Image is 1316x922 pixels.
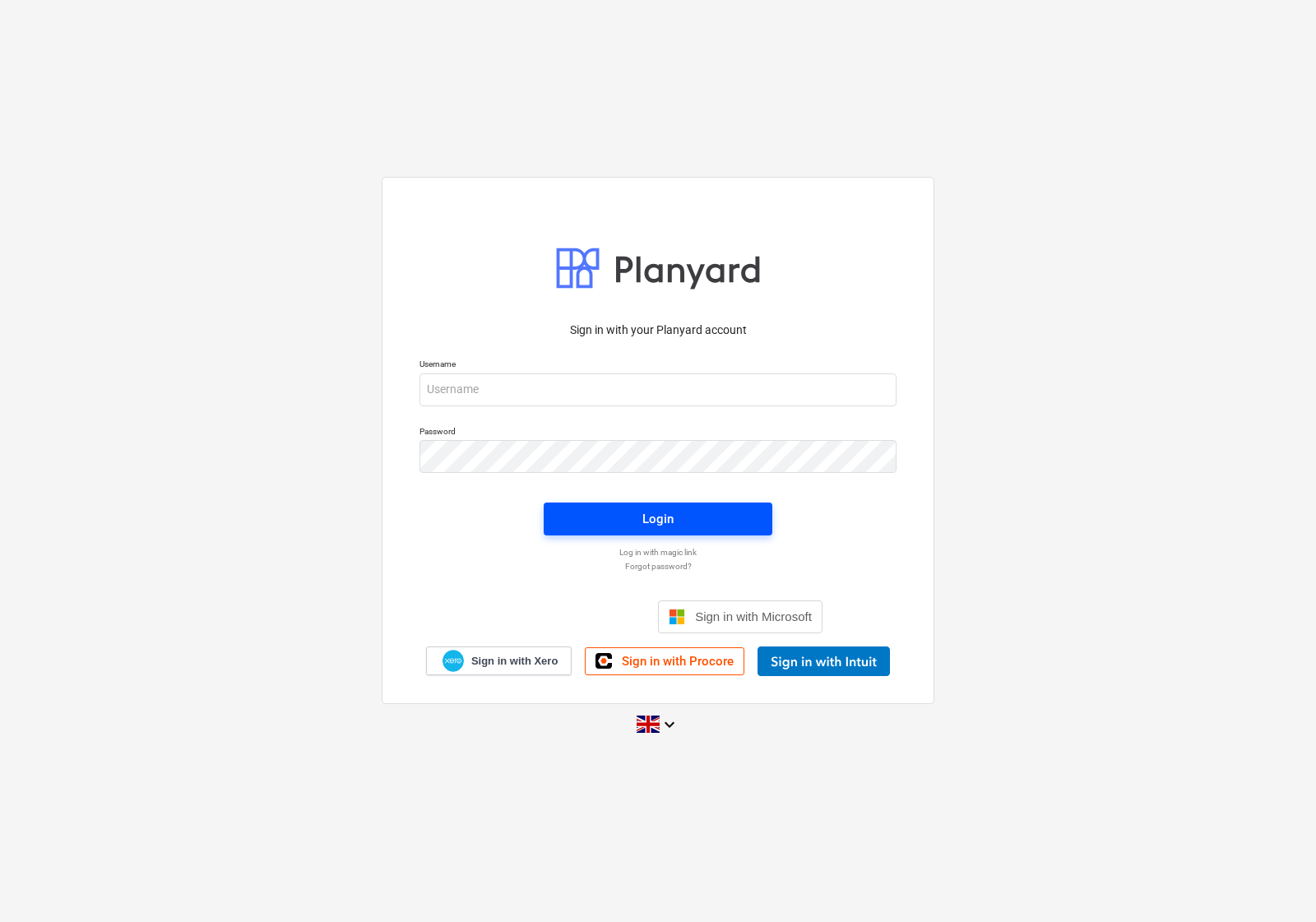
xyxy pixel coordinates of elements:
a: Forgot password? [411,561,905,572]
span: Sign in with Procore [622,654,734,669]
img: Xero logo [443,650,464,672]
span: Sign in with Xero [471,654,558,669]
p: Password [419,426,897,440]
i: keyboard_arrow_down [660,715,679,734]
p: Username [419,359,897,373]
a: Log in with magic link [411,547,905,558]
div: Login [642,508,674,530]
span: Sign in with Microsoft [695,609,812,623]
button: Login [544,503,772,535]
iframe: Sign in with Google Button [485,599,653,635]
input: Username [419,373,897,406]
img: Microsoft logo [669,609,685,625]
p: Sign in with your Planyard account [419,322,897,339]
a: Sign in with Xero [426,646,572,675]
a: Sign in with Procore [585,647,744,675]
iframe: Chat Widget [1234,843,1316,922]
